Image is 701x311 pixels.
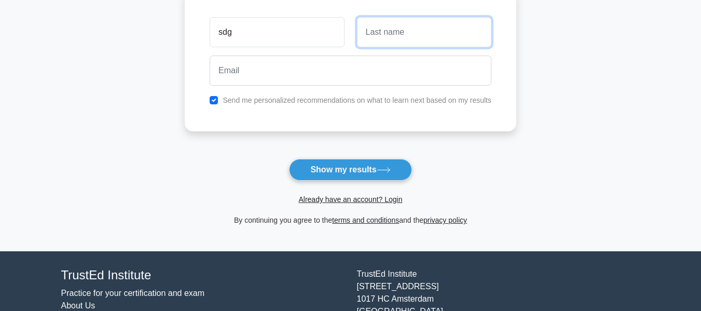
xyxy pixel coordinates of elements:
input: Email [210,56,491,86]
a: privacy policy [423,216,467,224]
button: Show my results [289,159,411,181]
input: Last name [357,17,491,47]
a: About Us [61,301,95,310]
div: By continuing you agree to the and the [178,214,523,226]
h4: TrustEd Institute [61,268,345,283]
a: Already have an account? Login [298,195,402,204]
input: First name [210,17,344,47]
a: Practice for your certification and exam [61,289,205,298]
a: terms and conditions [332,216,399,224]
label: Send me personalized recommendations on what to learn next based on my results [223,96,491,104]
